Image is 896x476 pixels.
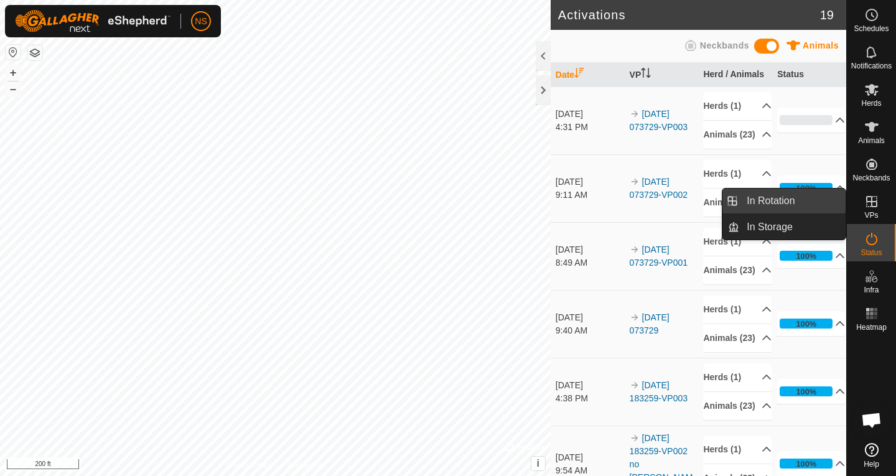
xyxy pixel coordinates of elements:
[558,7,820,22] h2: Activations
[864,286,879,294] span: Infra
[630,245,688,268] a: [DATE] 073729-VP001
[772,63,846,87] th: Status
[780,459,833,469] div: 100%
[703,92,771,120] p-accordion-header: Herds (1)
[796,386,816,398] div: 100%
[858,137,885,144] span: Animals
[531,457,545,470] button: i
[780,115,833,125] div: 0%
[6,65,21,80] button: +
[796,250,816,262] div: 100%
[851,62,892,70] span: Notifications
[777,311,845,336] p-accordion-header: 100%
[700,40,749,50] span: Neckbands
[722,215,846,240] li: In Storage
[803,40,839,50] span: Animals
[703,392,771,420] p-accordion-header: Animals (23)
[796,458,816,470] div: 100%
[747,220,793,235] span: In Storage
[537,458,539,469] span: i
[722,189,846,213] li: In Rotation
[630,380,688,403] a: [DATE] 183259-VP003
[864,460,879,468] span: Help
[847,438,896,473] a: Help
[556,379,623,392] div: [DATE]
[703,189,771,217] p-accordion-header: Animals (23)
[703,324,771,352] p-accordion-header: Animals (23)
[777,175,845,200] p-accordion-header: 100%
[195,15,207,28] span: NS
[15,10,170,32] img: Gallagher Logo
[854,25,889,32] span: Schedules
[630,177,640,187] img: arrow
[780,319,833,329] div: 100%
[556,243,623,256] div: [DATE]
[641,70,651,80] p-sorticon: Activate to sort
[630,177,688,200] a: [DATE] 073729-VP002
[703,160,771,188] p-accordion-header: Herds (1)
[703,363,771,391] p-accordion-header: Herds (1)
[630,433,640,443] img: arrow
[780,386,833,396] div: 100%
[864,212,878,219] span: VPs
[780,183,833,193] div: 100%
[703,256,771,284] p-accordion-header: Animals (23)
[226,460,273,471] a: Privacy Policy
[852,174,890,182] span: Neckbands
[796,318,816,330] div: 100%
[556,121,623,134] div: 4:31 PM
[551,63,625,87] th: Date
[630,245,640,254] img: arrow
[861,249,882,256] span: Status
[780,251,833,261] div: 100%
[556,108,623,121] div: [DATE]
[777,108,845,133] p-accordion-header: 0%
[556,311,623,324] div: [DATE]
[703,228,771,256] p-accordion-header: Herds (1)
[698,63,772,87] th: Herd / Animals
[6,82,21,96] button: –
[287,460,324,471] a: Contact Us
[556,324,623,337] div: 9:40 AM
[777,243,845,268] p-accordion-header: 100%
[853,401,890,439] div: Open chat
[739,189,846,213] a: In Rotation
[777,379,845,404] p-accordion-header: 100%
[27,45,42,60] button: Map Layers
[630,312,640,322] img: arrow
[630,380,640,390] img: arrow
[820,6,834,24] span: 19
[630,109,640,119] img: arrow
[630,109,688,132] a: [DATE] 073729-VP003
[556,175,623,189] div: [DATE]
[703,121,771,149] p-accordion-header: Animals (23)
[856,324,887,331] span: Heatmap
[861,100,881,107] span: Herds
[703,296,771,324] p-accordion-header: Herds (1)
[703,436,771,464] p-accordion-header: Herds (1)
[556,256,623,269] div: 8:49 AM
[630,312,670,335] a: [DATE] 073729
[574,70,584,80] p-sorticon: Activate to sort
[777,451,845,476] p-accordion-header: 100%
[556,451,623,464] div: [DATE]
[747,194,795,208] span: In Rotation
[625,63,699,87] th: VP
[556,189,623,202] div: 9:11 AM
[739,215,846,240] a: In Storage
[556,392,623,405] div: 4:38 PM
[6,45,21,60] button: Reset Map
